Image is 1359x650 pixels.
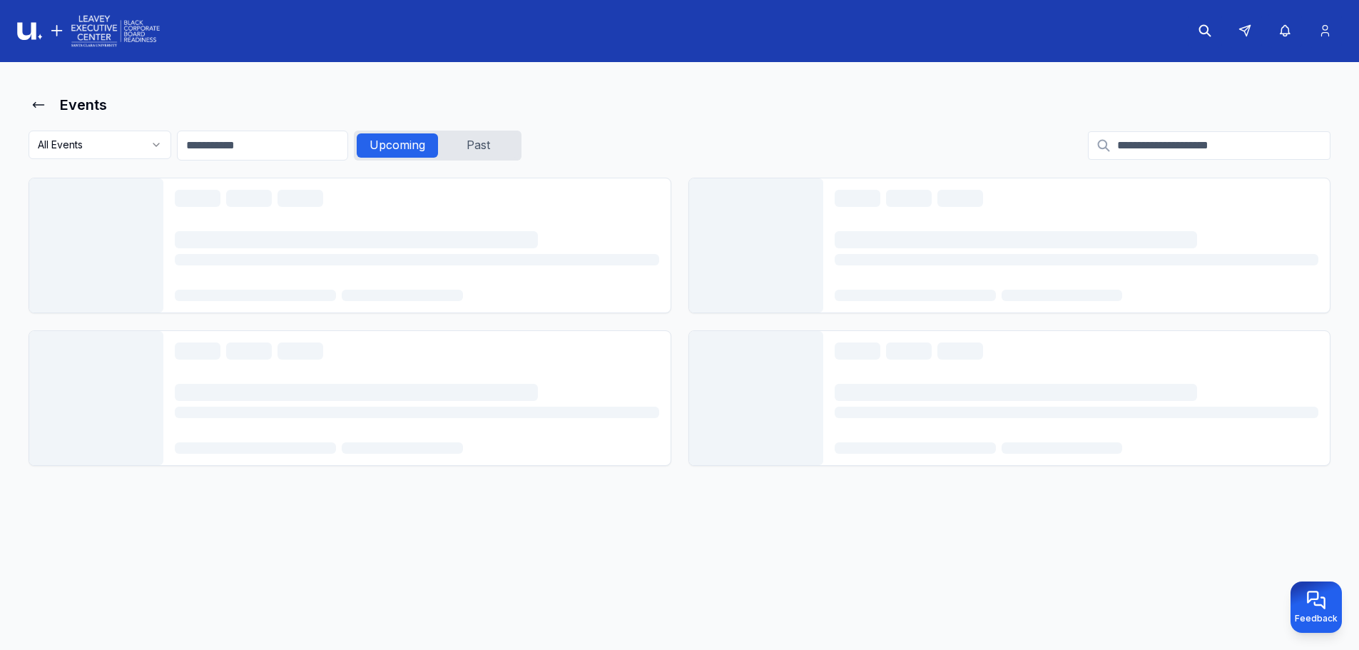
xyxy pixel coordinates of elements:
[17,13,160,49] img: Logo
[1295,613,1338,624] span: Feedback
[60,95,107,115] h1: Events
[357,133,438,158] div: Upcoming
[1291,582,1342,633] button: Provide feedback
[438,133,519,158] div: Past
